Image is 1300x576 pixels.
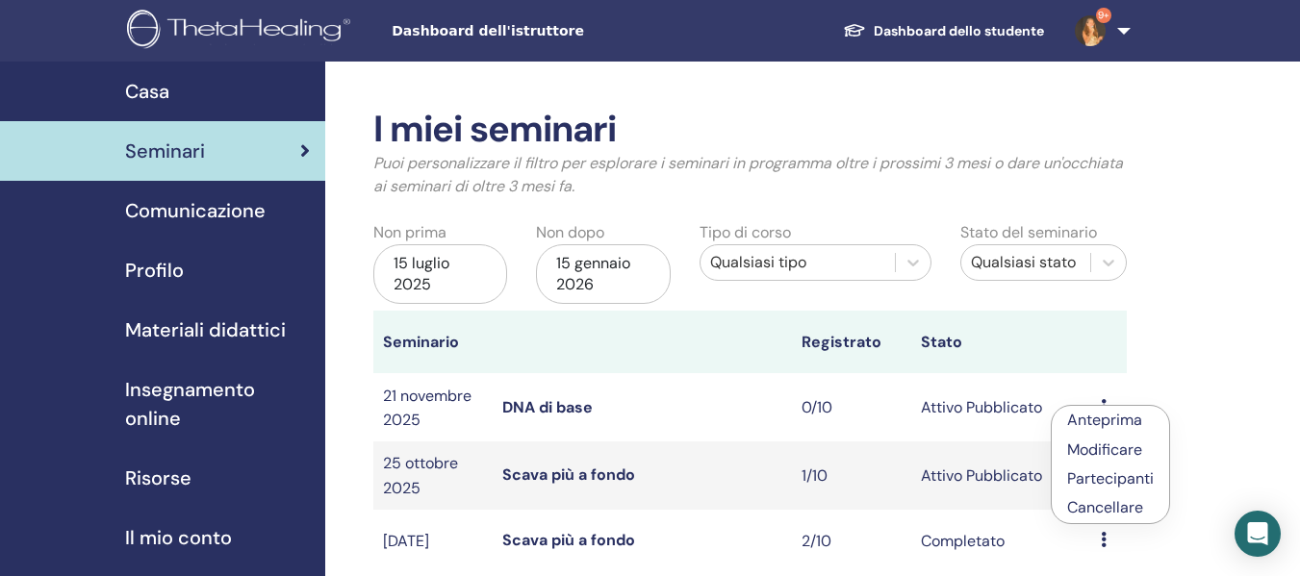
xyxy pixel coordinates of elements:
[921,332,962,352] font: Stato
[874,22,1044,39] font: Dashboard dello studente
[1067,497,1143,517] font: Cancellare
[373,105,616,153] font: I miei seminari
[700,222,791,242] font: Tipo di corso
[125,377,255,431] font: Insegnamento online
[502,530,635,550] a: Scava più a fondo
[802,397,832,417] font: 0/10
[125,138,205,163] font: Seminari
[921,397,1042,417] font: Attivo Pubblicato
[383,332,459,352] font: Seminario
[392,23,584,38] font: Dashboard dell'istruttore
[125,525,232,550] font: Il mio conto
[502,397,593,417] a: DNA di base
[843,22,866,38] img: graduation-cap-white.svg
[1067,410,1142,430] a: Anteprima
[125,317,286,342] font: Materiali didattici
[921,531,1005,551] font: Completato
[971,252,1076,272] font: Qualsiasi stato
[1098,9,1109,21] font: 9+
[802,332,881,352] font: Registrato
[828,13,1059,49] a: Dashboard dello studente
[1235,511,1281,557] div: Open Intercom Messenger
[373,153,1123,196] font: Puoi personalizzare il filtro per esplorare i seminari in programma oltre i prossimi 3 mesi o dar...
[125,258,184,283] font: Profilo
[502,464,635,485] a: Scava più a fondo
[373,222,446,242] font: Non prima
[960,222,1097,242] font: Stato del seminario
[536,222,604,242] font: Non dopo
[802,465,828,486] font: 1/10
[125,198,266,223] font: Comunicazione
[802,531,831,551] font: 2/10
[125,79,169,104] font: Casa
[556,253,630,294] font: 15 gennaio 2026
[394,253,449,294] font: 15 luglio 2025
[127,10,357,53] img: logo.png
[125,465,191,490] font: Risorse
[921,465,1042,486] font: Attivo Pubblicato
[383,453,458,497] font: 25 ottobre 2025
[710,252,806,272] font: Qualsiasi tipo
[383,531,429,551] font: [DATE]
[1075,15,1106,46] img: default.jpg
[383,386,472,430] font: 21 novembre 2025
[1067,439,1142,460] a: Modificare
[1067,468,1154,488] a: Partecipanti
